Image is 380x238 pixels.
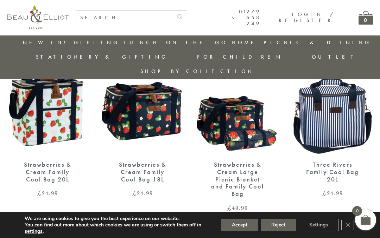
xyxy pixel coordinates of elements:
[123,39,228,46] a: Lunch On The Go
[25,228,43,234] button: settings
[36,53,168,60] a: Stationery & Gifting
[140,68,254,75] a: Shop by collection
[37,189,58,197] bdi: 24.99
[322,189,343,197] bdi: 24.99
[37,189,42,197] span: £
[341,220,354,230] button: Close GDPR Cookie Banner
[102,50,183,154] img: Strawberries & Cream Family Cool Bag 18L
[221,219,258,231] button: Accept
[23,39,70,46] a: New in!
[279,11,334,24] a: Login / Register
[264,39,371,46] a: Picnic & Dining
[76,11,173,25] input: SEARCH
[7,50,88,154] img: Strawberries & Cream Family Cool Bag 20L
[7,50,88,197] a: Strawberries & Cream Family Cool Bag 20L Strawberries & Cream Family Cool Bag 20L £24.99
[322,189,327,197] span: £
[359,11,373,25] a: 0
[197,50,278,211] a: Strawberries & Cream Large Quilted Picnic Blanket and Family Cool Bag Strawberries & Cream Large ...
[197,53,283,60] a: For Children
[232,9,261,27] a: 01279 653 249
[102,50,183,197] a: Strawberries & Cream Family Cool Bag 18L Strawberries & Cream Family Cool Bag 18L £24.99
[232,39,260,46] a: Home
[132,189,153,197] bdi: 24.99
[292,50,373,154] img: Three Rivers Family Cool Bag 20L
[292,50,373,197] a: Three Rivers Family Cool Bag 20L Three Rivers Family Cool Bag 20L £24.99
[114,161,171,183] div: Strawberries & Cream Family Cool Bag 18L
[261,219,296,231] button: Reject
[209,161,266,197] div: Strawberries & Cream Large Picnic Blanket and Family Cool Bag
[7,5,69,29] img: logo
[227,204,248,212] bdi: 49.99
[197,50,278,154] img: Strawberries & Cream Large Quilted Picnic Blanket and Family Cool Bag
[74,39,120,46] a: Gifting
[132,189,137,197] span: £
[312,53,359,60] a: Outlet
[25,216,209,222] p: We are using cookies to give you the best experience on our website.
[304,161,361,183] div: Three Rivers Family Cool Bag 20L
[227,204,232,212] span: £
[299,219,338,231] button: Settings
[19,161,76,183] div: Strawberries & Cream Family Cool Bag 20L
[352,206,362,216] span: 0
[25,222,209,234] p: You can find out more about which cookies we are using or switch them off in .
